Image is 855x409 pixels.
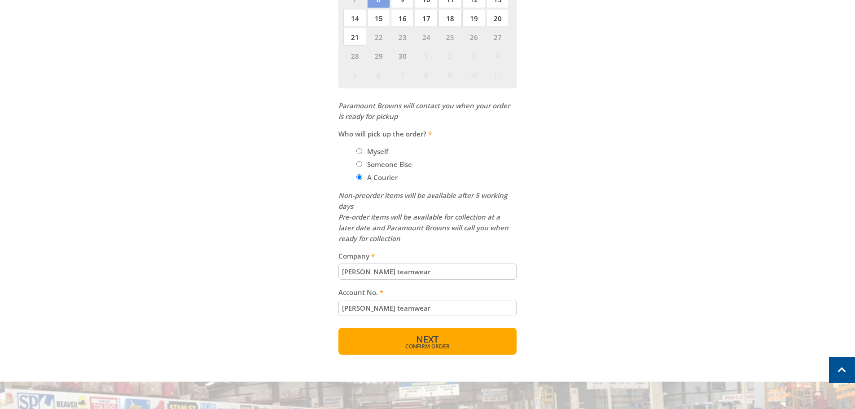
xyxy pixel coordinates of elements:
[486,47,509,65] span: 4
[367,28,390,46] span: 22
[415,47,438,65] span: 1
[343,9,366,27] span: 14
[338,287,517,298] label: Account No.
[415,9,438,27] span: 17
[416,333,438,345] span: Next
[364,144,391,159] label: Myself
[462,9,485,27] span: 19
[462,66,485,84] span: 10
[364,170,401,185] label: A Courier
[343,66,366,84] span: 5
[391,47,414,65] span: 30
[486,66,509,84] span: 11
[438,47,461,65] span: 2
[438,28,461,46] span: 25
[338,101,510,121] em: Paramount Browns will contact you when your order is ready for pickup
[367,47,390,65] span: 29
[356,148,362,154] input: Please select who will pick up the order.
[338,264,517,280] input: Please enter the courier company name.
[462,28,485,46] span: 26
[338,328,517,355] button: Next Confirm order
[364,157,415,172] label: Someone Else
[438,9,461,27] span: 18
[462,47,485,65] span: 3
[391,28,414,46] span: 23
[356,174,362,180] input: Please select who will pick up the order.
[343,47,366,65] span: 28
[415,66,438,84] span: 8
[338,251,517,261] label: Company
[356,161,362,167] input: Please select who will pick up the order.
[391,9,414,27] span: 16
[391,66,414,84] span: 7
[338,128,517,139] label: Who will pick up the order?
[438,66,461,84] span: 9
[486,9,509,27] span: 20
[338,300,517,316] input: Please enter your account number.
[367,9,390,27] span: 15
[415,28,438,46] span: 24
[358,344,497,349] span: Confirm order
[338,191,509,243] em: Non-preorder items will be available after 5 working days Pre-order items will be available for c...
[343,28,366,46] span: 21
[367,66,390,84] span: 6
[486,28,509,46] span: 27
